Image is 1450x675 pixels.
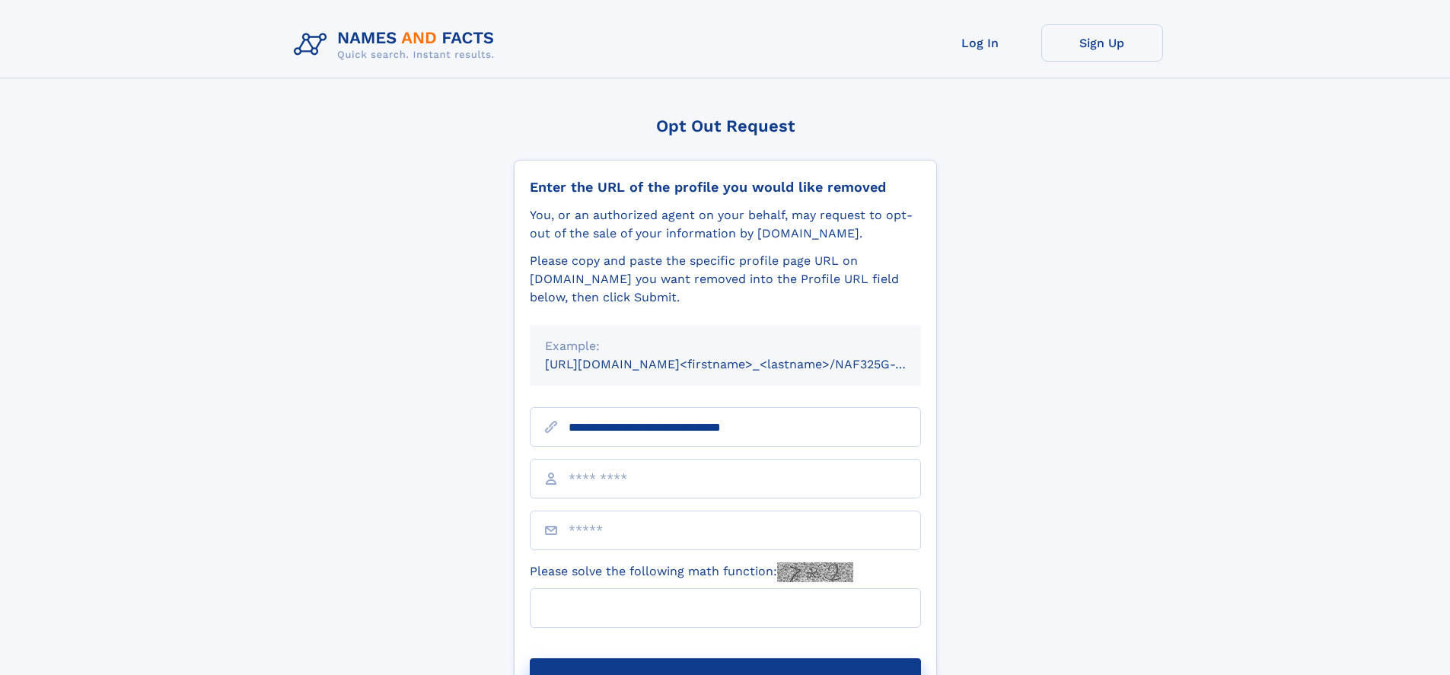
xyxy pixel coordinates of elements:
div: You, or an authorized agent on your behalf, may request to opt-out of the sale of your informatio... [530,206,921,243]
small: [URL][DOMAIN_NAME]<firstname>_<lastname>/NAF325G-xxxxxxxx [545,357,950,371]
a: Log In [919,24,1041,62]
img: Logo Names and Facts [288,24,507,65]
div: Opt Out Request [514,116,937,135]
div: Enter the URL of the profile you would like removed [530,179,921,196]
a: Sign Up [1041,24,1163,62]
label: Please solve the following math function: [530,562,853,582]
div: Please copy and paste the specific profile page URL on [DOMAIN_NAME] you want removed into the Pr... [530,252,921,307]
div: Example: [545,337,906,355]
